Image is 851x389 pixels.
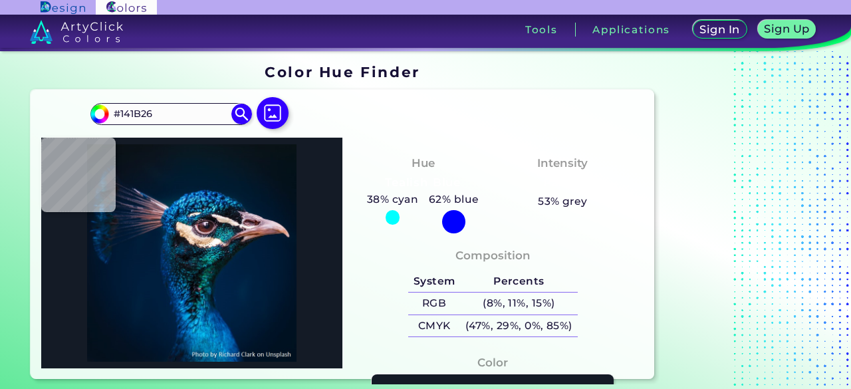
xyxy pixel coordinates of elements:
h3: Tools [525,25,558,35]
h4: Color [477,353,508,372]
h3: Tealish Blue [380,175,467,191]
h5: 53% grey [538,193,588,210]
h5: (47%, 29%, 0%, 85%) [460,315,577,337]
img: logo_artyclick_colors_white.svg [30,20,124,44]
h5: System [408,271,460,293]
img: ArtyClick Design logo [41,1,85,14]
h4: Composition [455,246,531,265]
h5: CMYK [408,315,460,337]
a: Sign In [695,21,745,38]
h4: Hue [412,154,435,173]
input: type color.. [109,105,233,123]
a: Sign Up [761,21,813,38]
h3: Pastel [538,175,588,191]
img: icon search [231,104,251,124]
h5: Sign In [701,25,737,35]
img: img_pavlin.jpg [48,144,336,362]
img: icon picture [257,97,289,129]
h5: 62% blue [424,191,484,208]
h5: Sign Up [767,24,808,34]
h5: (8%, 11%, 15%) [460,293,577,315]
h3: Applications [592,25,670,35]
h4: Intensity [537,154,588,173]
h5: Percents [460,271,577,293]
h5: RGB [408,293,460,315]
h1: Color Hue Finder [265,62,420,82]
h5: 38% cyan [362,191,424,208]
